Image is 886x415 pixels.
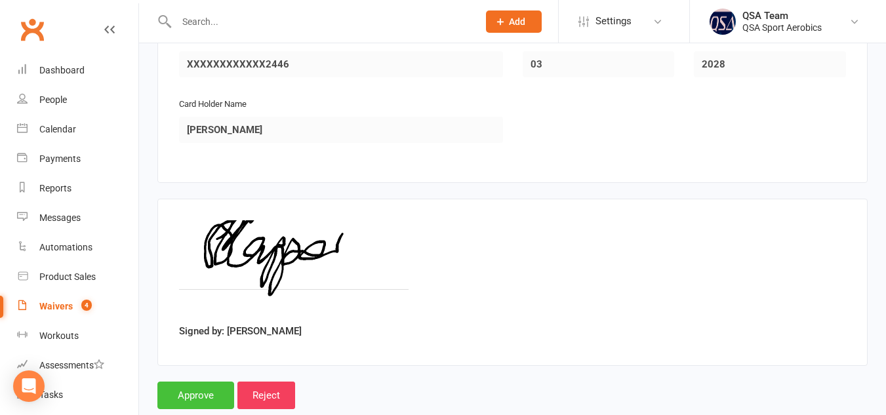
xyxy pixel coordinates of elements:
button: Add [486,10,542,33]
a: Reports [17,174,138,203]
a: Calendar [17,115,138,144]
a: Dashboard [17,56,138,85]
a: Automations [17,233,138,262]
img: thumb_image1645967867.png [710,9,736,35]
div: Automations [39,242,92,252]
div: People [39,94,67,105]
a: Payments [17,144,138,174]
div: Assessments [39,360,104,370]
a: Waivers 4 [17,292,138,321]
a: Assessments [17,351,138,380]
div: Open Intercom Messenger [13,370,45,402]
div: Waivers [39,301,73,311]
div: Calendar [39,124,76,134]
span: Add [509,16,525,27]
label: Card Holder Name [179,98,247,111]
a: Tasks [17,380,138,410]
span: Settings [595,7,632,36]
span: 4 [81,300,92,311]
div: Dashboard [39,65,85,75]
a: Clubworx [16,13,49,46]
input: Search... [172,12,469,31]
div: Workouts [39,330,79,341]
div: QSA Team [742,10,822,22]
div: Payments [39,153,81,164]
a: Workouts [17,321,138,351]
div: Product Sales [39,271,96,282]
a: People [17,85,138,115]
img: image1760358444.png [179,220,409,319]
div: QSA Sport Aerobics [742,22,822,33]
input: Reject [237,382,295,409]
a: Messages [17,203,138,233]
label: Signed by: [PERSON_NAME] [179,323,302,339]
a: Product Sales [17,262,138,292]
div: Reports [39,183,71,193]
input: Approve [157,382,234,409]
div: Tasks [39,389,63,400]
div: Messages [39,212,81,223]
